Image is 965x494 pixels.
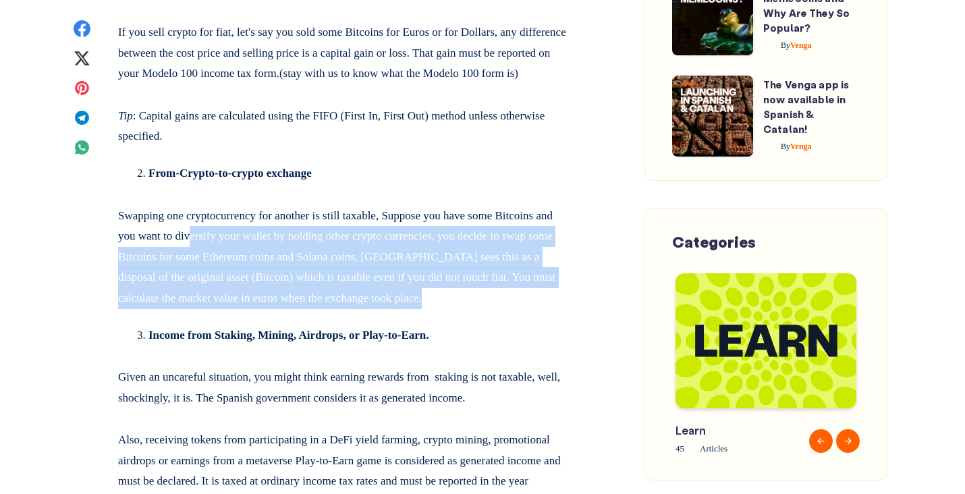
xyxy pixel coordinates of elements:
[675,273,856,408] img: Blog-Tag-Cover---Learn.png
[781,40,812,50] span: Venga
[118,200,570,309] p: Swapping one cryptocurrency for another is still taxable, Suppose you have some Bitcoins and you ...
[118,362,570,408] p: Given an uncareful situation, you might think earning rewards from staking is not taxable, well, ...
[781,142,812,151] span: Venga
[672,232,756,252] span: Categories
[836,429,860,453] button: Next
[781,142,790,151] span: By
[763,40,812,50] a: ByVenga
[148,167,312,180] strong: From-Crypto-to-crypto exchange
[118,17,570,84] p: If you sell crypto for fiat, let's say you sold some Bitcoins for Euros or for Dollars, any diffe...
[809,429,833,453] button: Previous
[675,441,800,456] span: 45 Articles
[763,78,849,135] a: The Venga app is now available in Spanish & Catalan!
[118,109,133,122] em: Tip
[148,329,429,341] strong: Income from Staking, Mining, Airdrops, or Play‑to‑Earn.
[675,422,800,439] span: Learn
[781,40,790,50] span: By
[118,101,570,147] p: : Capital gains are calculated using the FIFO (First In, First Out) method unless otherwise speci...
[763,142,812,151] a: ByVenga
